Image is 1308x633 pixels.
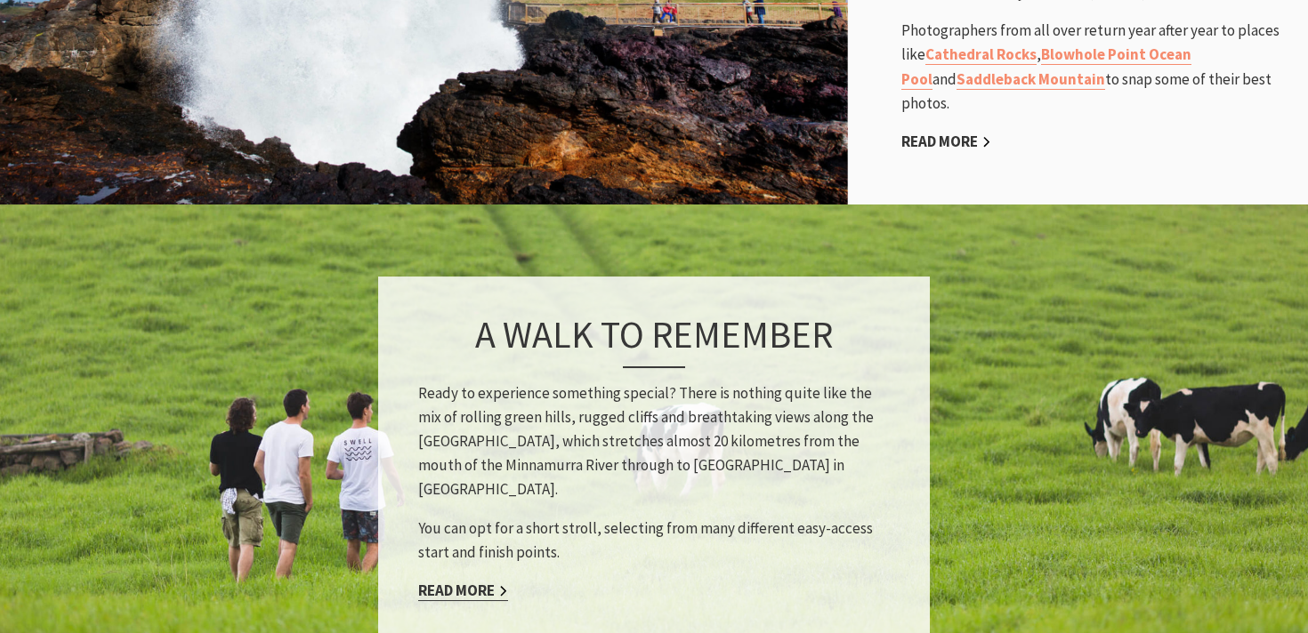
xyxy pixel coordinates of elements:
[418,381,890,502] p: Ready to experience something special? There is nothing quite like the mix of rolling green hills...
[901,44,1191,89] a: Blowhole Point Ocean Pool
[901,19,1290,116] p: Photographers from all over return year after year to places like , and to snap some of their bes...
[418,312,890,367] h3: A walk to remember
[957,69,1105,90] a: Saddleback Mountain
[418,517,890,565] p: You can opt for a short stroll, selecting from many different easy-access start and finish points.
[418,581,508,601] a: Read More
[925,44,1037,65] a: Cathedral Rocks
[901,132,991,152] a: Read More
